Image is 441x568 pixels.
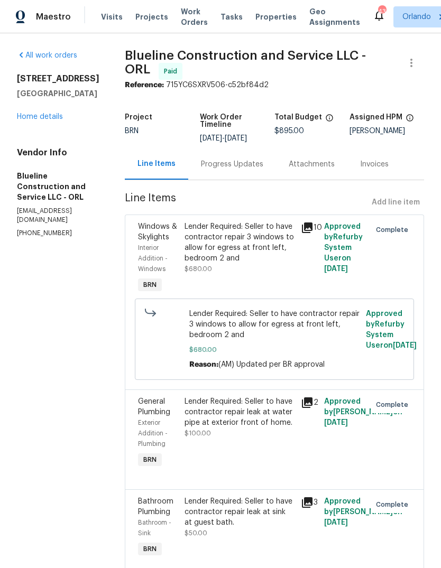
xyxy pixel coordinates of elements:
span: Line Items [125,193,368,212]
div: Attachments [289,159,335,170]
span: $680.00 [189,344,360,355]
p: [PHONE_NUMBER] [17,229,99,238]
a: All work orders [17,52,77,59]
div: 2 [301,396,318,409]
span: Bathroom - Sink [138,519,171,536]
span: Complete [376,499,412,510]
span: Complete [376,399,412,410]
span: The total cost of line items that have been proposed by Opendoor. This sum includes line items th... [325,114,334,127]
span: Interior Addition - Windows [138,245,168,272]
span: Approved by Refurby System User on [324,223,363,273]
div: Lender Required: Seller to have contractor repair leak at sink at guest bath. [185,496,295,528]
span: Approved by [PERSON_NAME] on [324,498,402,526]
p: [EMAIL_ADDRESS][DOMAIN_NAME] [17,207,99,225]
span: [DATE] [324,419,348,426]
b: Reference: [125,81,164,89]
h5: Work Order Timeline [200,114,275,128]
span: BRN [139,454,161,465]
h5: Assigned HPM [350,114,402,121]
span: Approved by [PERSON_NAME] on [324,398,402,426]
h5: [GEOGRAPHIC_DATA] [17,88,99,99]
h4: Vendor Info [17,147,99,158]
span: Exterior Addition - Plumbing [138,420,168,447]
div: Invoices [360,159,389,170]
span: (AM) Updated per BR approval [218,361,325,368]
span: BRN [139,544,161,554]
span: $680.00 [185,266,212,272]
span: [DATE] [324,265,348,273]
span: BRN [125,127,139,135]
div: 43 [378,6,385,17]
h2: [STREET_ADDRESS] [17,73,99,84]
span: Reason: [189,361,218,368]
span: Tasks [221,13,243,21]
span: Lender Required: Seller to have contractor repair 3 windows to allow for egress at front left, be... [189,309,360,340]
span: Projects [135,12,168,22]
span: Paid [164,66,181,77]
span: [DATE] [393,342,417,349]
div: Lender Required: Seller to have contractor repair 3 windows to allow for egress at front left, be... [185,221,295,264]
span: Approved by Refurby System User on [366,310,417,349]
h5: Project [125,114,152,121]
h5: Blueline Construction and Service LLC - ORL [17,171,99,202]
span: $50.00 [185,530,207,536]
span: The hpm assigned to this work order. [406,114,414,127]
span: Properties [255,12,297,22]
span: Orlando [402,12,431,22]
div: [PERSON_NAME] [350,127,425,135]
h5: Total Budget [274,114,322,121]
span: [DATE] [324,519,348,526]
span: Windows & Skylights [138,223,177,241]
span: Complete [376,225,412,235]
div: 10 [301,221,318,234]
span: [DATE] [225,135,247,142]
a: Home details [17,113,63,120]
div: Progress Updates [201,159,263,170]
div: Line Items [137,159,176,169]
span: Visits [101,12,123,22]
span: Maestro [36,12,71,22]
div: Lender Required: Seller to have contractor repair leak at water pipe at exterior front of home. [185,396,295,428]
span: [DATE] [200,135,222,142]
span: $100.00 [185,430,211,436]
div: 3 [301,496,318,509]
span: Work Orders [181,6,208,27]
span: BRN [139,280,161,290]
span: - [200,135,247,142]
span: Bathroom Plumbing [138,498,173,516]
span: Blueline Construction and Service LLC - ORL [125,49,366,76]
div: 715YC6SXRV506-c52bf84d2 [125,80,424,90]
span: General Plumbing [138,398,170,416]
span: Geo Assignments [309,6,360,27]
span: $895.00 [274,127,304,135]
